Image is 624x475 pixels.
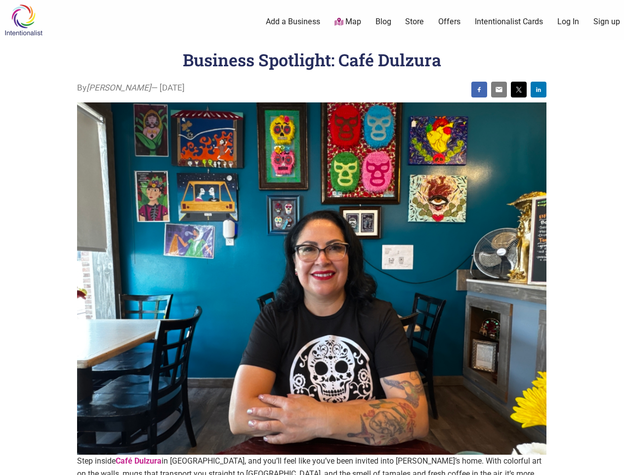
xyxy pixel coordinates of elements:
a: Log In [557,16,579,27]
a: Sign up [593,16,620,27]
a: Café Dulzura [116,456,162,466]
img: facebook sharing button [475,86,483,94]
h1: Business Spotlight: Café Dulzura [183,48,441,71]
a: Store [405,16,424,27]
img: twitter sharing button [515,86,523,94]
a: Add a Business [266,16,320,27]
img: email sharing button [495,86,503,94]
span: By — [DATE] [77,82,185,95]
img: linkedin sharing button [535,86,542,94]
a: Intentionalist Cards [475,16,543,27]
a: Map [334,16,361,28]
a: Blog [375,16,391,27]
a: Offers [438,16,460,27]
i: [PERSON_NAME] [86,83,151,93]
